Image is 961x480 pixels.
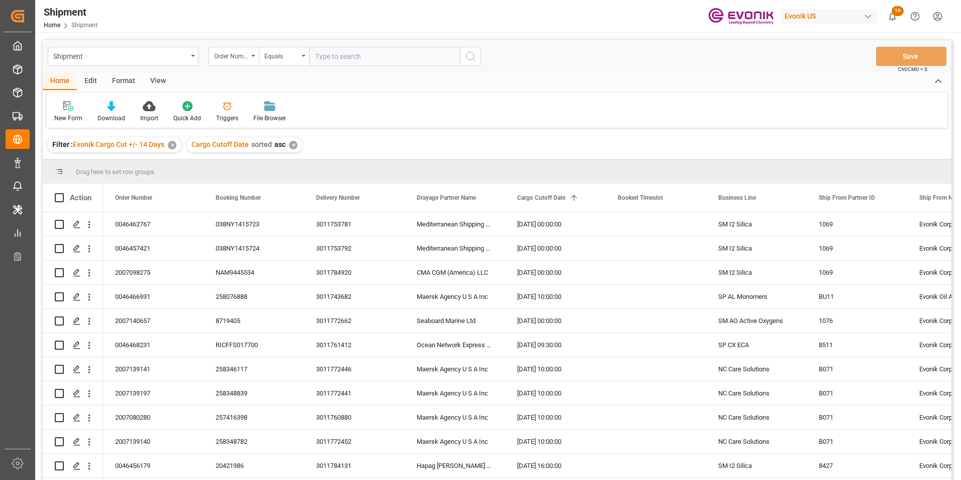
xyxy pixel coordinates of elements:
div: 3011772441 [304,381,405,405]
span: Drayage Partner Name [417,194,476,201]
div: 8719405 [204,309,304,333]
div: Mediterranean Shipping Company I [405,236,505,260]
div: NAM9445534 [204,261,304,284]
span: Ctrl/CMD + S [898,65,927,73]
div: 257416398 [204,406,304,429]
div: Maersk Agency U S A Inc [405,430,505,453]
div: SM I2 Silica [706,212,807,236]
span: Order Number [115,194,152,201]
div: NC Care Solutions [706,381,807,405]
span: Evonik Cargo Cut +/- 14 Days [73,140,164,148]
div: [DATE] 00:00:00 [505,236,606,260]
div: 038NY1415724 [204,236,304,260]
div: [DATE] 00:00:00 [505,212,606,236]
div: SM I2 Silica [706,261,807,284]
div: Hapag [PERSON_NAME] Americas LLC [405,454,505,477]
div: 2007139140 [103,430,204,453]
div: Shipment [53,49,187,62]
div: 3011784920 [304,261,405,284]
div: 2007080280 [103,406,204,429]
img: Evonik-brand-mark-Deep-Purple-RGB.jpeg_1700498283.jpeg [708,8,774,25]
div: SP AL Monomers [706,285,807,308]
div: B071 [807,430,907,453]
span: Business Line [718,194,756,201]
div: Maersk Agency U S A Inc [405,285,505,308]
div: B071 [807,381,907,405]
div: 0046456179 [103,454,204,477]
a: Home [44,22,60,29]
div: NC Care Solutions [706,430,807,453]
div: 3011784131 [304,454,405,477]
div: 3011772452 [304,430,405,453]
div: SM AO Active Oxygens [706,309,807,333]
div: 1069 [807,236,907,260]
span: Delivery Number [316,194,360,201]
div: 0046468231 [103,333,204,357]
button: open menu [48,47,199,66]
div: Press SPACE to select this row. [43,236,103,261]
div: RICFFS017700 [204,333,304,357]
div: Press SPACE to select this row. [43,309,103,333]
div: 1069 [807,261,907,284]
div: SM I2 Silica [706,454,807,477]
div: 3011753781 [304,212,405,236]
div: Press SPACE to select this row. [43,357,103,381]
div: ✕ [289,141,298,149]
div: Press SPACE to select this row. [43,454,103,478]
div: Import [140,114,158,123]
div: Press SPACE to select this row. [43,285,103,309]
div: Maersk Agency U S A Inc [405,406,505,429]
div: B071 [807,357,907,381]
button: open menu [209,47,259,66]
span: sorted [251,140,272,148]
div: [DATE] 00:00:00 [505,261,606,284]
div: 3011743682 [304,285,405,308]
div: [DATE] 10:00:00 [505,285,606,308]
div: 3011753792 [304,236,405,260]
button: search button [460,47,481,66]
div: SP CX ECA [706,333,807,357]
button: Evonik US [781,7,881,26]
div: [DATE] 10:00:00 [505,381,606,405]
span: Cargo Cutoff Date [517,194,565,201]
span: asc [274,140,285,148]
div: Mediterranean Shipping Company I [405,212,505,236]
button: open menu [259,47,309,66]
div: 258348839 [204,381,304,405]
div: Press SPACE to select this row. [43,430,103,454]
div: [DATE] 10:00:00 [505,406,606,429]
div: [DATE] 16:00:00 [505,454,606,477]
div: SM I2 Silica [706,236,807,260]
div: Quick Add [173,114,201,123]
div: Action [70,193,91,202]
div: Press SPACE to select this row. [43,333,103,357]
div: File Browser [253,114,286,123]
div: [DATE] 09:30:00 [505,333,606,357]
div: Shipment [44,5,98,20]
div: 258348782 [204,430,304,453]
div: 3011761412 [304,333,405,357]
div: Maersk Agency U S A Inc [405,357,505,381]
div: Press SPACE to select this row. [43,212,103,236]
div: Maersk Agency U S A Inc [405,381,505,405]
div: 0046457421 [103,236,204,260]
span: 16 [892,6,904,16]
div: 2007098275 [103,261,204,284]
div: Equals [264,49,299,61]
span: Ship From Partner ID [819,194,875,201]
div: Press SPACE to select this row. [43,406,103,430]
div: 2007139197 [103,381,204,405]
div: Press SPACE to select this row. [43,381,103,406]
div: NC Care Solutions [706,406,807,429]
div: Press SPACE to select this row. [43,261,103,285]
div: Order Number [214,49,248,61]
div: 0046462767 [103,212,204,236]
div: 8427 [807,454,907,477]
div: 2007139141 [103,357,204,381]
button: Save [876,47,946,66]
span: Cargo Cutoff Date [191,140,249,148]
div: 038NY1415723 [204,212,304,236]
div: Format [105,73,143,90]
div: 3011772662 [304,309,405,333]
div: New Form [54,114,82,123]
